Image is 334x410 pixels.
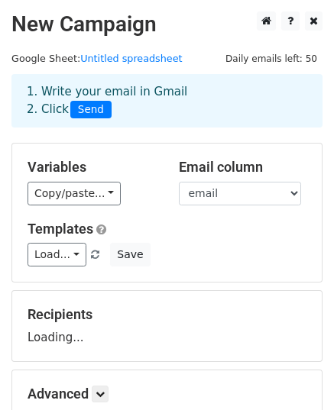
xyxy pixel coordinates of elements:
a: Copy/paste... [28,182,121,205]
h2: New Campaign [11,11,323,37]
div: 1. Write your email in Gmail 2. Click [15,83,319,118]
small: Google Sheet: [11,53,183,64]
span: Send [70,101,112,119]
a: Load... [28,243,86,266]
h5: Variables [28,159,156,176]
a: Untitled spreadsheet [80,53,182,64]
h5: Recipients [28,306,306,323]
a: Daily emails left: 50 [220,53,323,64]
span: Daily emails left: 50 [220,50,323,67]
button: Save [110,243,150,266]
h5: Email column [179,159,307,176]
a: Templates [28,221,93,237]
div: Loading... [28,306,306,346]
h5: Advanced [28,386,306,402]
